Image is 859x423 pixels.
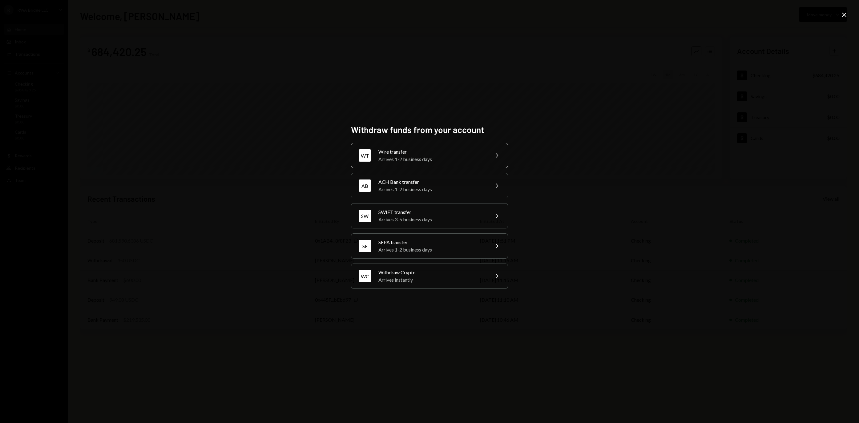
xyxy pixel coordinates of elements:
[378,246,486,253] div: Arrives 1-2 business days
[359,179,371,192] div: AB
[378,239,486,246] div: SEPA transfer
[378,269,486,276] div: Withdraw Crypto
[351,233,508,259] button: SESEPA transferArrives 1-2 business days
[359,270,371,282] div: WC
[351,143,508,168] button: WTWire transferArrives 1-2 business days
[378,148,486,155] div: Wire transfer
[359,149,371,162] div: WT
[359,210,371,222] div: SW
[378,155,486,163] div: Arrives 1-2 business days
[351,173,508,198] button: ABACH Bank transferArrives 1-2 business days
[351,264,508,289] button: WCWithdraw CryptoArrives instantly
[378,186,486,193] div: Arrives 1-2 business days
[378,208,486,216] div: SWIFT transfer
[359,240,371,252] div: SE
[378,276,486,284] div: Arrives instantly
[351,203,508,228] button: SWSWIFT transferArrives 3-5 business days
[378,216,486,223] div: Arrives 3-5 business days
[351,124,508,136] h2: Withdraw funds from your account
[378,178,486,186] div: ACH Bank transfer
